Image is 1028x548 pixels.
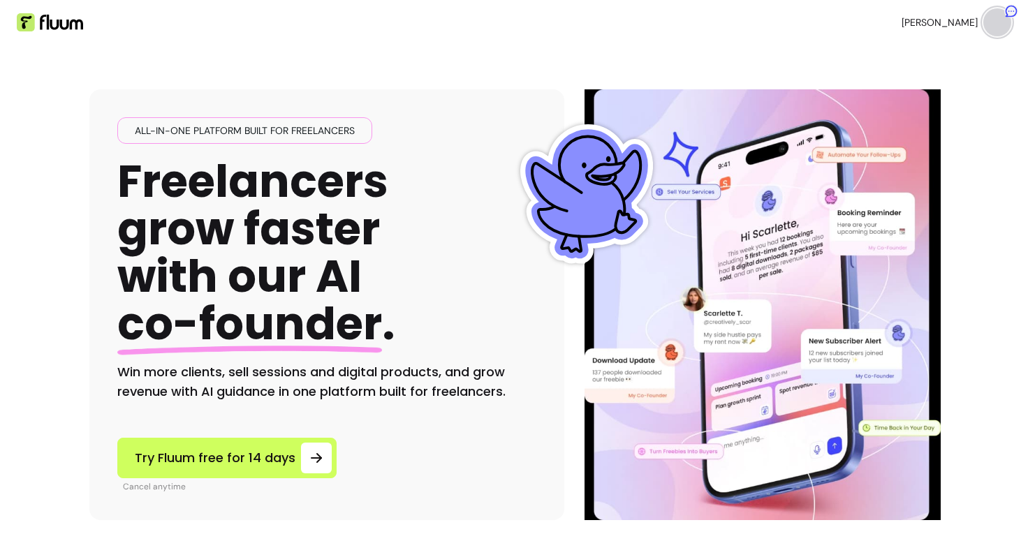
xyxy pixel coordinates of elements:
[117,292,382,355] span: co-founder
[117,438,337,478] a: Try Fluum free for 14 days
[902,15,978,29] span: [PERSON_NAME]
[123,481,337,492] p: Cancel anytime
[587,89,939,520] img: Illustration of Fluum AI Co-Founder on a smartphone, showing solo business performance insights s...
[135,448,295,468] span: Try Fluum free for 14 days
[129,124,360,138] span: All-in-one platform built for freelancers
[117,362,536,401] h2: Win more clients, sell sessions and digital products, and grow revenue with AI guidance in one pl...
[117,158,395,348] h1: Freelancers grow faster with our AI .
[17,13,83,31] img: Fluum Logo
[902,8,1011,36] button: avatar[PERSON_NAME]
[517,124,656,264] img: Fluum Duck sticker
